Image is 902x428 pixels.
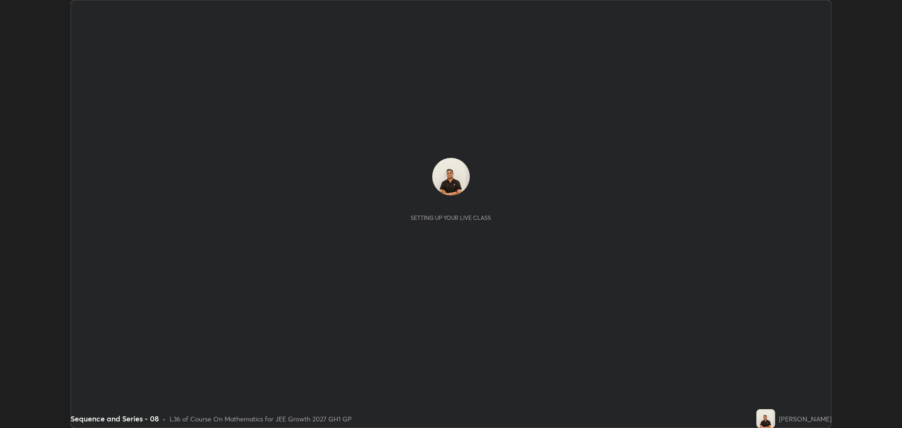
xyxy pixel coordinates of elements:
[432,158,470,195] img: c6c4bda55b2f4167a00ade355d1641a8.jpg
[756,409,775,428] img: c6c4bda55b2f4167a00ade355d1641a8.jpg
[411,214,491,221] div: Setting up your live class
[170,414,352,424] div: L36 of Course On Mathematics for JEE Growth 2027 GH1 GP
[163,414,166,424] div: •
[779,414,832,424] div: [PERSON_NAME]
[70,413,159,424] div: Sequence and Series - 08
